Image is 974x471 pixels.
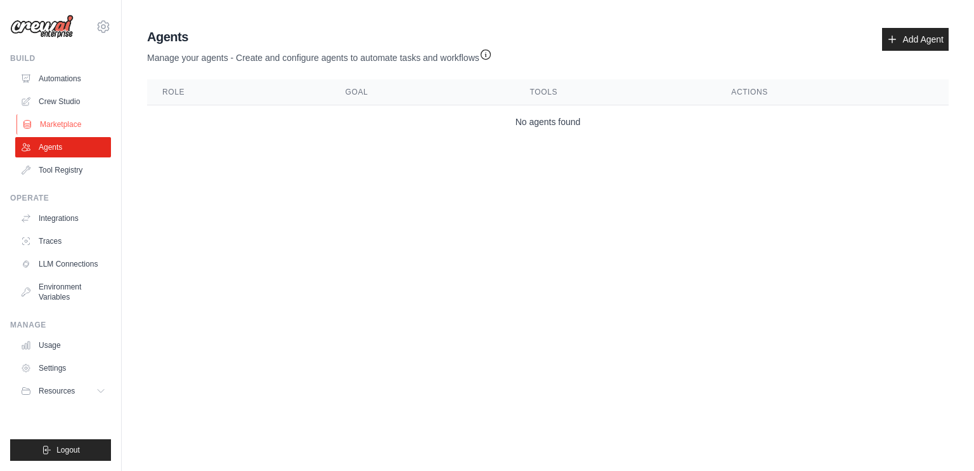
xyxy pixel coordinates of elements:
h2: Agents [147,28,492,46]
a: Integrations [15,208,111,229]
div: Operate [10,193,111,203]
a: Agents [15,137,111,157]
a: Traces [15,231,111,251]
button: Resources [15,381,111,401]
th: Actions [716,79,949,105]
a: Tool Registry [15,160,111,180]
span: Resources [39,386,75,396]
a: Usage [15,335,111,355]
th: Goal [330,79,515,105]
div: Manage [10,320,111,330]
img: Logo [10,15,74,39]
th: Role [147,79,330,105]
button: Logout [10,439,111,461]
a: Environment Variables [15,277,111,307]
p: Manage your agents - Create and configure agents to automate tasks and workflows [147,46,492,64]
a: Marketplace [16,114,112,135]
a: Automations [15,69,111,89]
a: Crew Studio [15,91,111,112]
th: Tools [515,79,717,105]
div: Build [10,53,111,63]
td: No agents found [147,105,949,139]
a: LLM Connections [15,254,111,274]
a: Add Agent [882,28,949,51]
a: Settings [15,358,111,378]
span: Logout [56,445,80,455]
